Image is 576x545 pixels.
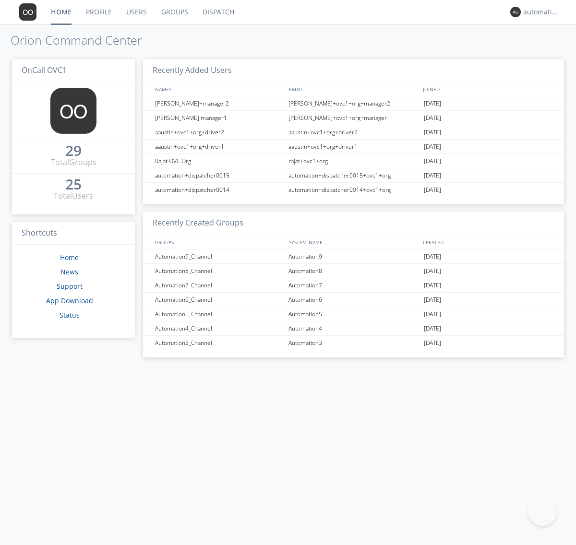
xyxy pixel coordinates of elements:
a: Rajat OVC Orgrajat+ovc1+org[DATE] [143,154,564,168]
a: Automation3_ChannelAutomation3[DATE] [143,336,564,350]
div: Automation7_Channel [153,278,286,292]
div: [PERSON_NAME]+ovc1+org+manager2 [286,96,421,110]
iframe: Toggle Customer Support [528,497,557,526]
h3: Recently Added Users [143,59,564,83]
div: NAMES [153,82,284,96]
a: automation+dispatcher0014automation+dispatcher0014+ovc1+org[DATE] [143,183,564,197]
span: [DATE] [424,278,441,293]
span: [DATE] [424,336,441,350]
div: Automation6_Channel [153,293,286,307]
span: [DATE] [424,140,441,154]
a: Automation5_ChannelAutomation5[DATE] [143,307,564,321]
div: aaustin+ovc1+org+driver1 [153,140,286,154]
div: automation+dispatcher0014 [523,7,559,17]
div: Automation8 [286,264,421,278]
a: News [60,267,78,276]
div: automation+dispatcher0015+ovc1+org [286,168,421,182]
a: automation+dispatcher0015automation+dispatcher0015+ovc1+org[DATE] [143,168,564,183]
a: 29 [65,146,82,157]
span: OnCall OVC1 [22,65,67,75]
div: 29 [65,146,82,155]
a: [PERSON_NAME] manager1[PERSON_NAME]+ovc1+org+manager[DATE] [143,111,564,125]
div: CREATED [420,235,555,249]
div: EMAIL [287,82,420,96]
a: aaustin+ovc1+org+driver2aaustin+ovc1+org+driver2[DATE] [143,125,564,140]
div: Automation3 [286,336,421,350]
div: JOINED [420,82,555,96]
span: [DATE] [424,125,441,140]
span: [DATE] [424,168,441,183]
div: Automation5 [286,307,421,321]
div: [PERSON_NAME]+ovc1+org+manager [286,111,421,125]
span: [DATE] [424,154,441,168]
a: Automation6_ChannelAutomation6[DATE] [143,293,564,307]
div: automation+dispatcher0014+ovc1+org [286,183,421,197]
div: Automation4_Channel [153,321,286,335]
div: Automation5_Channel [153,307,286,321]
a: aaustin+ovc1+org+driver1aaustin+ovc1+org+driver1[DATE] [143,140,564,154]
div: automation+dispatcher0015 [153,168,286,182]
div: Automation7 [286,278,421,292]
img: 373638.png [19,3,36,21]
a: Automation9_ChannelAutomation9[DATE] [143,249,564,264]
div: [PERSON_NAME]+manager2 [153,96,286,110]
span: [DATE] [424,293,441,307]
span: [DATE] [424,249,441,264]
a: Status [60,310,80,320]
div: Automation9_Channel [153,249,286,263]
div: aaustin+ovc1+org+driver1 [286,140,421,154]
a: Automation8_ChannelAutomation8[DATE] [143,264,564,278]
img: 373638.png [510,7,521,17]
a: [PERSON_NAME]+manager2[PERSON_NAME]+ovc1+org+manager2[DATE] [143,96,564,111]
span: [DATE] [424,111,441,125]
a: 25 [65,179,82,190]
div: Automation8_Channel [153,264,286,278]
span: [DATE] [424,264,441,278]
span: [DATE] [424,321,441,336]
h3: Shortcuts [12,222,135,245]
div: Rajat OVC Org [153,154,286,168]
a: Home [60,253,79,262]
div: aaustin+ovc1+org+driver2 [153,125,286,139]
div: SYSTEM_NAME [287,235,420,249]
div: Automation4 [286,321,421,335]
a: Support [57,282,83,291]
a: App Download [46,296,93,305]
span: [DATE] [424,183,441,197]
span: [DATE] [424,96,441,111]
div: 25 [65,179,82,189]
span: [DATE] [424,307,441,321]
a: Automation7_ChannelAutomation7[DATE] [143,278,564,293]
div: rajat+ovc1+org [286,154,421,168]
h3: Recently Created Groups [143,212,564,235]
div: Automation3_Channel [153,336,286,350]
div: automation+dispatcher0014 [153,183,286,197]
div: Automation6 [286,293,421,307]
div: GROUPS [153,235,284,249]
div: aaustin+ovc1+org+driver2 [286,125,421,139]
img: 373638.png [50,88,96,134]
div: Total Users [54,190,93,201]
div: [PERSON_NAME] manager1 [153,111,286,125]
a: Automation4_ChannelAutomation4[DATE] [143,321,564,336]
div: Total Groups [51,157,96,168]
div: Automation9 [286,249,421,263]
